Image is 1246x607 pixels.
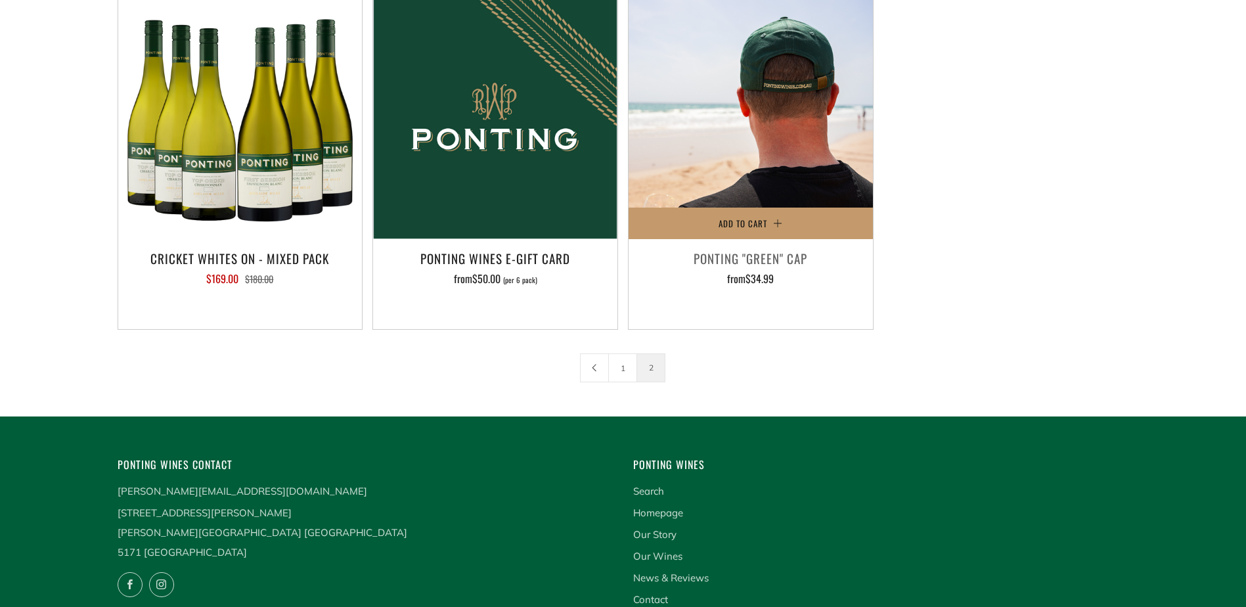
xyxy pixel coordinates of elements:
[633,456,1129,474] h4: Ponting Wines
[472,271,501,286] span: $50.00
[745,271,774,286] span: $34.99
[719,217,767,230] span: Add to Cart
[633,485,664,497] a: Search
[633,528,677,541] a: Our Story
[609,354,636,382] a: 1
[727,271,774,286] span: from
[629,208,873,239] button: Add to Cart
[636,353,665,382] span: 2
[118,247,363,313] a: CRICKET WHITES ON - MIXED PACK $169.00 $180.00
[633,572,709,584] a: News & Reviews
[635,247,866,269] h3: Ponting "Green" Cap
[118,485,367,497] a: [PERSON_NAME][EMAIL_ADDRESS][DOMAIN_NAME]
[633,550,682,562] a: Our Wines
[245,272,273,286] span: $180.00
[373,247,617,313] a: Ponting Wines e-Gift Card from$50.00 (per 6 pack)
[118,456,613,474] h4: Ponting Wines Contact
[454,271,537,286] span: from
[380,247,611,269] h3: Ponting Wines e-Gift Card
[206,271,238,286] span: $169.00
[503,277,537,284] span: (per 6 pack)
[125,247,356,269] h3: CRICKET WHITES ON - MIXED PACK
[633,506,683,519] a: Homepage
[629,247,873,313] a: Ponting "Green" Cap from$34.99
[633,593,668,606] a: Contact
[118,503,613,562] p: [STREET_ADDRESS][PERSON_NAME] [PERSON_NAME][GEOGRAPHIC_DATA] [GEOGRAPHIC_DATA] 5171 [GEOGRAPHIC_D...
